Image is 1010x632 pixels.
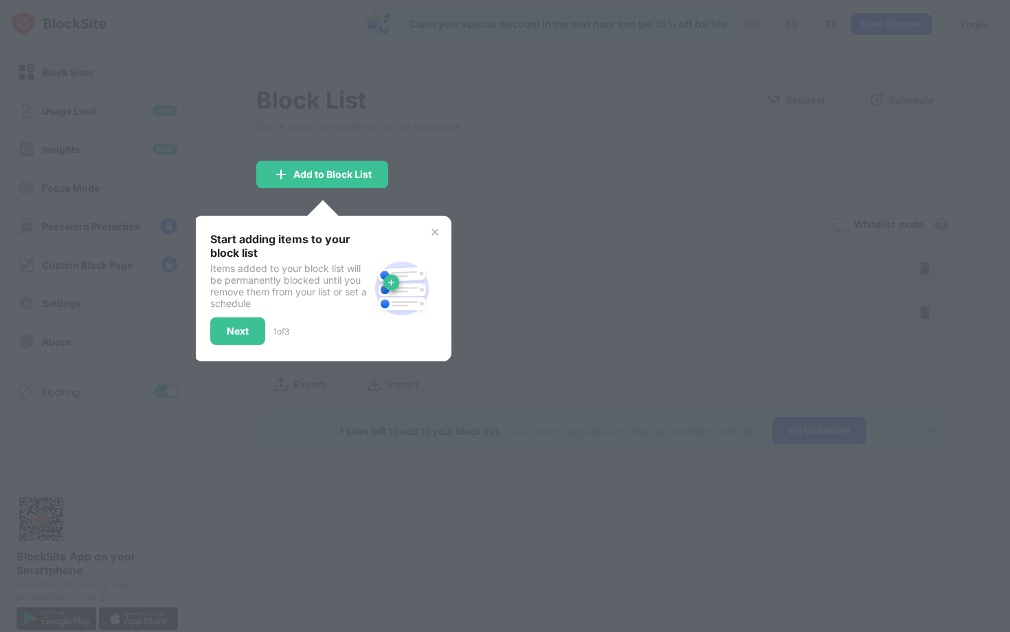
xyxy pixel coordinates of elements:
div: 1 of 3 [273,326,289,337]
div: Start adding items to your block list [210,232,369,260]
div: Next [227,326,249,337]
img: block-site.svg [369,256,435,321]
img: x-button.svg [429,227,440,238]
div: Add to Block List [293,169,372,180]
div: Items added to your block list will be permanently blocked until you remove them from your list o... [210,262,369,309]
